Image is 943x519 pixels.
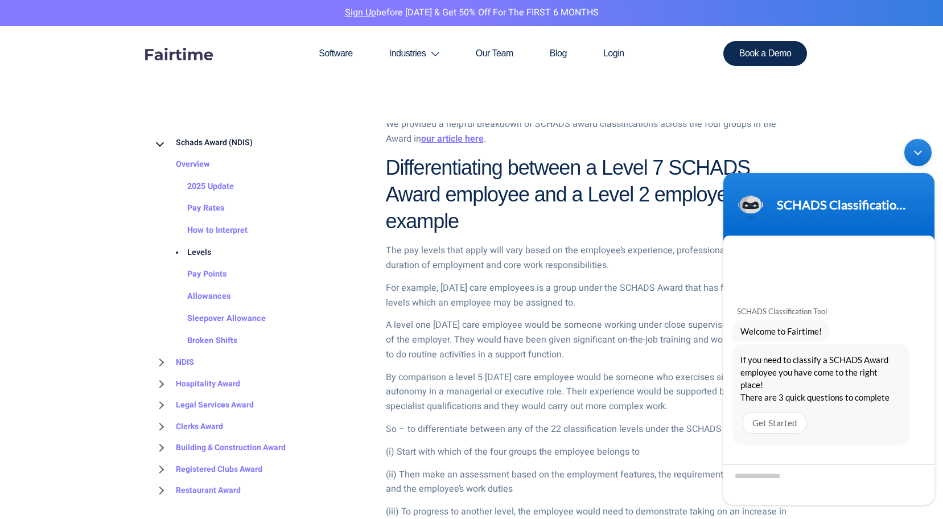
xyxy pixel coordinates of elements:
a: NDIS [153,352,194,373]
a: Restaurant Award [153,480,241,501]
p: before [DATE] & Get 50% Off for the FIRST 6 MONTHS [9,6,934,20]
a: Schads Award (NDIS) [153,132,253,154]
a: Building & Construction Award [153,437,286,459]
a: Our Team [458,26,532,81]
a: Overview [153,154,210,176]
p: (i) Start with which of the four groups the employee belongs to [386,445,790,460]
a: Allowances [164,286,230,308]
strong: Differentiating between a Level 7 SCHADS Award employee and a Level 2 employee for example [386,156,766,233]
iframe: SalesIQ Chatwindow [718,133,940,510]
a: Blog [532,26,585,81]
a: Software [300,26,370,81]
a: Broken Shifts [164,329,237,352]
a: Login [585,26,643,81]
p: So – to differentiate between any of the 22 classification levels under the SCHADS Award: [386,422,790,437]
span: Book a Demo [739,49,792,58]
p: For example, [DATE] care employees is a group under the SCHADS Award that has five different leve... [386,281,790,310]
a: 2025 Update [164,175,234,197]
a: Hospitality Award [153,373,240,394]
a: How to Interpret [164,220,248,242]
div: BROWSE TOPICS [153,108,369,501]
p: (ii) Then make an assessment based on the employment features, the requirements of the position a... [386,468,790,497]
p: The pay levels that apply will vary based on the employee’s experience, professional qualificatio... [386,244,790,273]
nav: BROWSE TOPICS [153,132,369,501]
a: Clerks Award [153,415,223,437]
a: Legal Services Award [153,394,254,416]
p: A level one [DATE] care employee would be someone working under close supervision and direction o... [386,318,790,362]
a: Pay Points [164,263,227,286]
p: We provided a helpful breakdown of SCHADS award classifications across the four groups in the Awa... [386,117,790,146]
a: Sign Up [345,6,376,19]
a: our article here [421,132,484,146]
a: Industries [371,26,458,81]
a: Registered Clubs Award [153,458,262,480]
a: Pay Rates [164,197,224,220]
a: Levels [164,241,211,263]
p: By comparison a level 5 [DATE] care employee would be someone who exercises significant autonomy ... [386,370,790,414]
a: Sleepover Allowance [164,308,266,330]
a: Book a Demo [723,41,808,66]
